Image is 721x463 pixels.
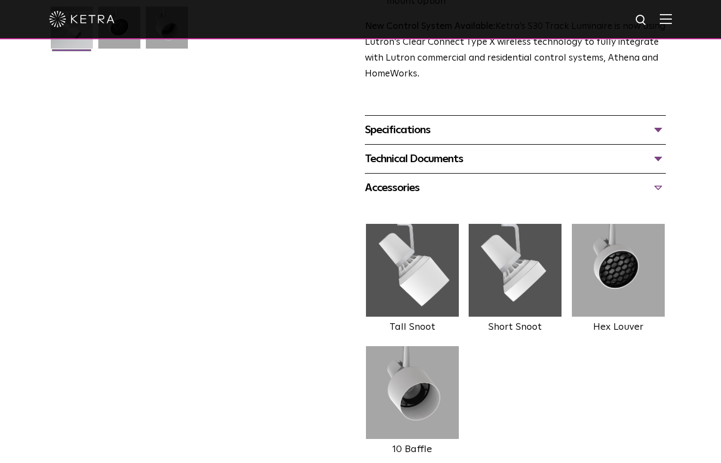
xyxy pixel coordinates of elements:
[365,179,666,197] div: Accessories
[365,121,666,139] div: Specifications
[49,11,115,27] img: ketra-logo-2019-white
[468,224,563,317] img: 28b6e8ee7e7e92b03ac7
[365,224,460,317] img: 561d9251a6fee2cab6f1
[365,346,460,439] img: 9e3d97bd0cf938513d6e
[660,14,672,24] img: Hamburger%20Nav.svg
[392,444,432,454] label: 10 Baffle
[488,322,542,332] label: Short Snoot
[365,19,666,82] p: Ketra’s S30 Track Luminaire is now using Lutron’s Clear Connect Type X wireless technology to ful...
[389,322,435,332] label: Tall Snoot
[635,14,648,27] img: search icon
[571,224,666,317] img: 3b1b0dc7630e9da69e6b
[365,150,666,168] div: Technical Documents
[593,322,643,332] label: Hex Louver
